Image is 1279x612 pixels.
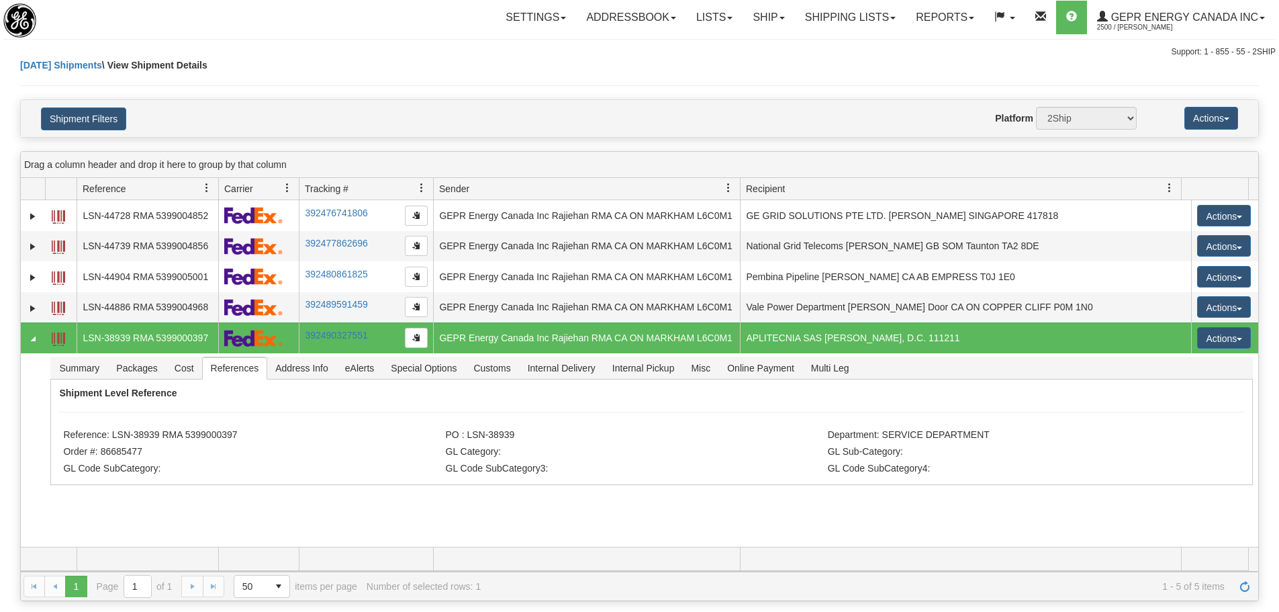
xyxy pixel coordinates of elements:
button: Copy to clipboard [405,206,428,226]
a: Expand [26,271,40,284]
li: GL Code SubCategory3: [446,463,824,476]
a: Label [52,204,65,226]
button: Actions [1197,327,1251,349]
a: Refresh [1234,576,1256,597]
button: Shipment Filters [41,107,126,130]
a: Expand [26,240,40,253]
td: LSN-44886 RMA 5399004968 [77,292,218,323]
td: GEPR Energy Canada Inc Rajiehan RMA CA ON MARKHAM L6C0M1 [433,322,740,353]
span: eAlerts [337,357,383,379]
td: Pembina Pipeline [PERSON_NAME] CA AB EMPRESS T0J 1E0 [740,261,1191,292]
th: Press ctrl + space to group [1181,178,1248,200]
span: Packages [108,357,165,379]
button: Copy to clipboard [405,328,428,348]
td: National Grid Telecoms [PERSON_NAME] GB SOM Taunton TA2 8DE [740,231,1191,262]
li: Reference: LSN-38939 RMA 5399000397 [63,429,442,443]
a: 392490327551 [305,330,367,341]
span: Reference [83,182,126,195]
div: Support: 1 - 855 - 55 - 2SHIP [3,46,1276,58]
a: 392477862696 [305,238,367,249]
td: LSN-44728 RMA 5399004852 [77,200,218,231]
span: Customs [465,357,518,379]
span: 50 [242,580,260,593]
span: Internal Delivery [520,357,604,379]
a: Expand [26,302,40,315]
td: APLITECNIA SAS [PERSON_NAME], D.C. 111211 [740,322,1191,353]
span: Cost [167,357,202,379]
a: Ship [743,1,794,34]
a: Addressbook [576,1,686,34]
th: Press ctrl + space to group [77,178,218,200]
li: PO : LSN-38939 [446,429,824,443]
td: GEPR Energy Canada Inc Rajiehan RMA CA ON MARKHAM L6C0M1 [433,292,740,323]
span: Special Options [383,357,465,379]
label: Platform [995,112,1033,125]
span: Misc [683,357,718,379]
button: Copy to clipboard [405,236,428,256]
button: Actions [1197,266,1251,288]
li: Department: SERVICE DEPARTMENT [828,429,1206,443]
span: Multi Leg [803,357,857,379]
a: Lists [686,1,743,34]
td: LSN-44904 RMA 5399005001 [77,261,218,292]
span: References [203,357,267,379]
a: GEPR Energy Canada Inc 2500 / [PERSON_NAME] [1087,1,1275,34]
input: Page 1 [124,576,151,597]
a: Expand [26,210,40,223]
span: Carrier [224,182,253,195]
img: 2 - FedEx Express® [224,268,283,285]
span: GEPR Energy Canada Inc [1108,11,1258,23]
span: Summary [51,357,107,379]
a: Recipient filter column settings [1158,177,1181,200]
li: GL Code SubCategory: [63,463,442,476]
span: Sender [439,182,469,195]
a: Label [52,296,65,317]
img: logo2500.jpg [3,3,36,38]
a: Label [52,326,65,348]
a: Reference filter column settings [195,177,218,200]
li: GL Sub-Category: [828,446,1206,460]
th: Press ctrl + space to group [740,178,1181,200]
span: \ View Shipment Details [102,60,207,71]
th: Press ctrl + space to group [218,178,299,200]
div: grid grouping header [21,152,1258,178]
span: Address Info [267,357,336,379]
span: Page sizes drop down [234,575,290,598]
th: Press ctrl + space to group [45,178,77,200]
a: Settings [495,1,576,34]
td: GEPR Energy Canada Inc Rajiehan RMA CA ON MARKHAM L6C0M1 [433,261,740,292]
span: items per page [234,575,357,598]
th: Press ctrl + space to group [299,178,433,200]
a: 392476741806 [305,208,367,218]
a: Carrier filter column settings [276,177,299,200]
a: Reports [906,1,984,34]
a: Label [52,265,65,287]
li: GL Code SubCategory4: [828,463,1206,476]
span: 1 - 5 of 5 items [490,581,1225,592]
td: GEPR Energy Canada Inc Rajiehan RMA CA ON MARKHAM L6C0M1 [433,231,740,262]
button: Actions [1184,107,1238,130]
span: Online Payment [719,357,802,379]
button: Copy to clipboard [405,297,428,317]
img: 2 - FedEx Express® [224,299,283,316]
span: Tracking # [305,182,348,195]
iframe: chat widget [1248,237,1278,374]
li: GL Category: [446,446,824,460]
td: GE GRID SOLUTIONS PTE LTD. [PERSON_NAME] SINGAPORE 417818 [740,200,1191,231]
button: Actions [1197,235,1251,257]
span: Internal Pickup [604,357,683,379]
a: Collapse [26,332,40,345]
span: Page of 1 [97,575,173,598]
li: Order #: 86685477 [63,446,442,460]
img: 2 - FedEx Express® [224,238,283,255]
button: Copy to clipboard [405,267,428,287]
img: 2 - FedEx Express® [224,207,283,224]
a: 392480861825 [305,269,367,279]
a: Label [52,234,65,256]
button: Actions [1197,205,1251,226]
span: select [268,576,289,597]
th: Press ctrl + space to group [433,178,740,200]
img: 2 - FedEx Express® [224,330,283,347]
a: Shipping lists [795,1,906,34]
span: Recipient [746,182,785,195]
